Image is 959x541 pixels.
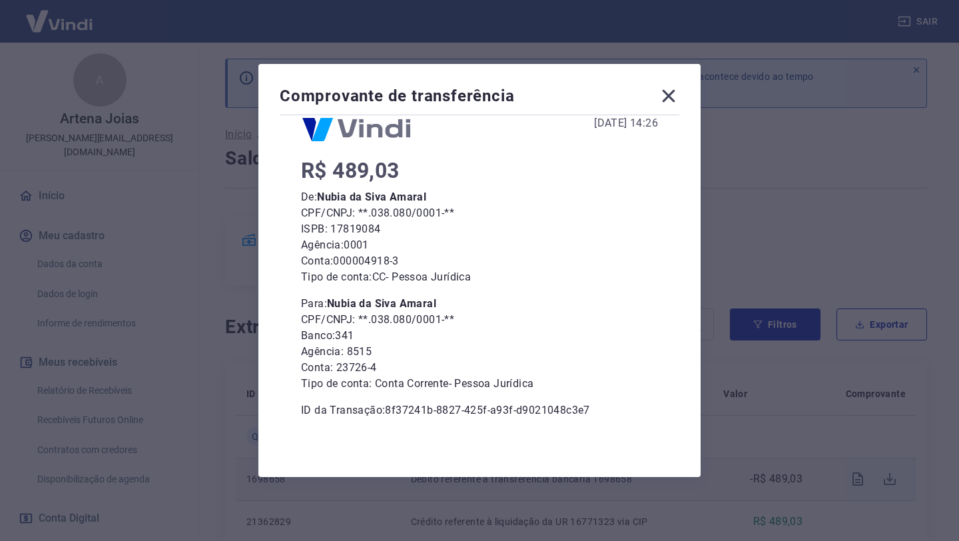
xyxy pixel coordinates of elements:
[301,221,658,237] p: ISPB: 17819084
[301,360,658,376] p: Conta: 23726-4
[301,328,658,344] p: Banco: 341
[301,376,658,392] p: Tipo de conta: Conta Corrente - Pessoa Jurídica
[594,115,658,131] div: [DATE] 14:26
[317,191,426,203] b: Nubia da Siva Amaral
[301,205,658,221] p: CPF/CNPJ: **.038.080/0001-**
[301,158,400,183] span: R$ 489,03
[280,85,679,112] div: Comprovante de transferência
[301,296,658,312] p: Para:
[301,189,658,205] p: De:
[301,402,658,418] p: ID da Transação: 8f37241b-8827-425f-a93f-d9021048c3e7
[301,269,658,285] p: Tipo de conta: CC - Pessoa Jurídica
[301,105,410,141] img: Logo
[301,344,658,360] p: Agência: 8515
[301,237,658,253] p: Agência: 0001
[327,297,436,310] b: Nubia da Siva Amaral
[301,253,658,269] p: Conta: 000004918-3
[301,312,658,328] p: CPF/CNPJ: **.038.080/0001-**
